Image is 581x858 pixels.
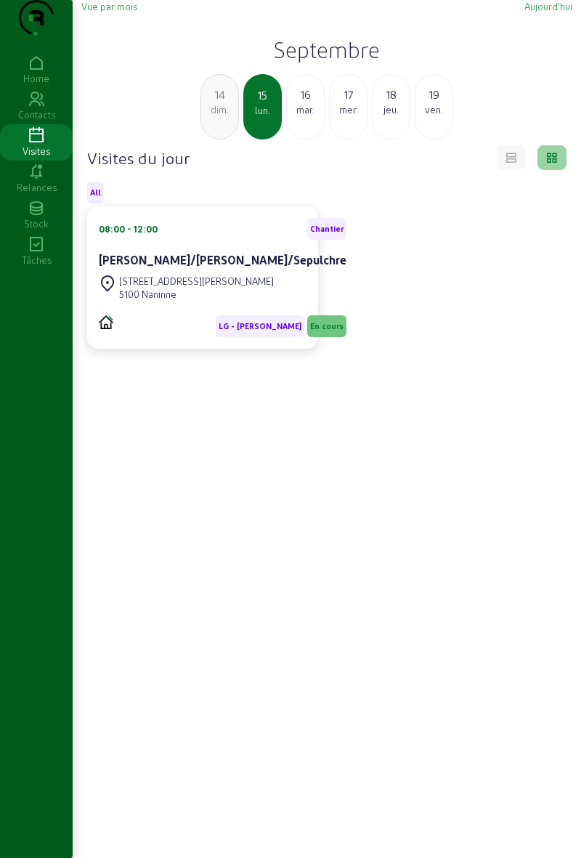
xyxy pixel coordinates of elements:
[81,36,572,62] h2: Septembre
[219,321,301,331] span: LG - [PERSON_NAME]
[373,103,410,116] div: jeu.
[287,103,324,116] div: mar.
[81,1,137,12] span: Vue par mois
[330,103,367,116] div: mer.
[119,275,274,288] div: [STREET_ADDRESS][PERSON_NAME]
[90,187,101,198] span: All
[373,86,410,103] div: 18
[201,103,238,116] div: dim.
[524,1,572,12] span: Aujourd'hui
[201,86,238,103] div: 14
[287,86,324,103] div: 16
[245,86,280,104] div: 15
[245,104,280,117] div: lun.
[119,288,274,301] div: 5100 Naninne
[99,315,113,329] img: PVELEC
[87,147,190,168] h4: Visites du jour
[99,222,158,235] div: 08:00 - 12:00
[415,103,452,116] div: ven.
[99,253,346,267] cam-card-title: [PERSON_NAME]/[PERSON_NAME]/Sepulchre
[330,86,367,103] div: 17
[415,86,452,103] div: 19
[310,321,344,331] span: En cours
[310,224,344,234] span: Chantier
